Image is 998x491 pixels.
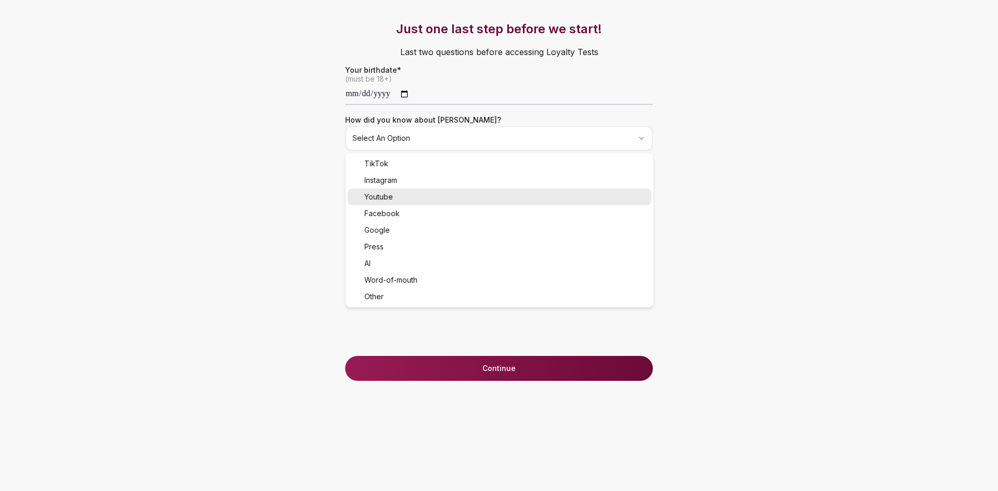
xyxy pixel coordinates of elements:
span: Google [364,225,390,235]
span: AI [364,258,371,269]
span: Word-of-mouth [364,275,417,285]
span: Other [364,291,384,302]
span: Youtube [364,192,393,202]
span: Facebook [364,208,400,219]
span: Instagram [364,175,397,185]
span: Press [364,242,384,252]
span: TikTok [364,158,388,169]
